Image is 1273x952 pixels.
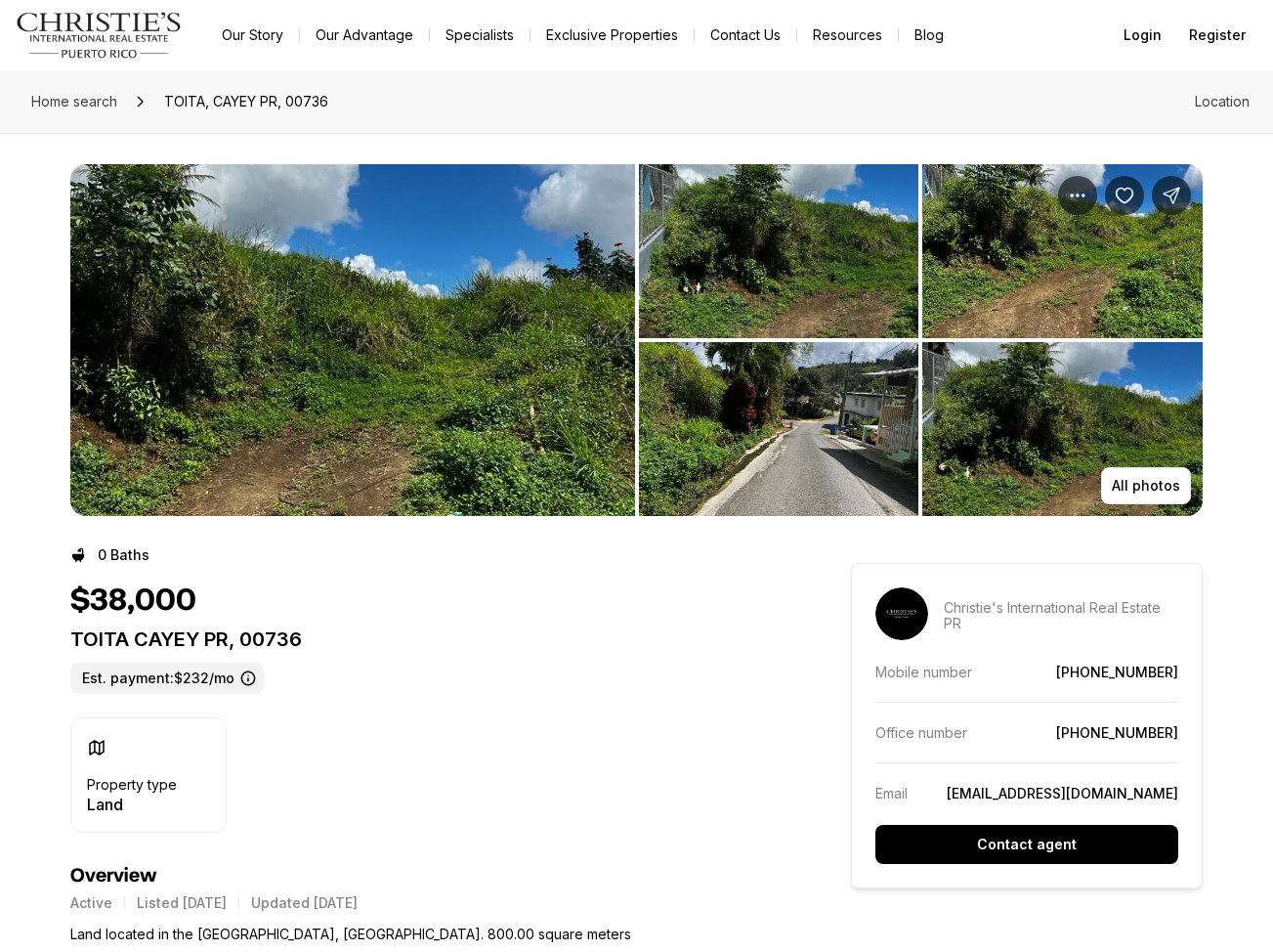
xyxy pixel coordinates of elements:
p: Land located in the [GEOGRAPHIC_DATA], [GEOGRAPHIC_DATA]. 800.00 square meters [70,921,631,948]
p: Email [875,785,908,801]
p: Property type [87,777,177,793]
h4: Overview [70,864,781,887]
a: Home search [23,86,125,117]
button: Contact agent [875,825,1178,864]
span: Home search [31,93,117,109]
a: [PHONE_NUMBER] [1056,664,1178,680]
button: View image gallery [639,342,919,516]
p: All photos [1112,478,1180,494]
h1: $38,000 [70,583,196,620]
button: View image gallery [922,164,1203,338]
button: All photos [1101,467,1191,504]
p: Mobile number [875,664,972,680]
a: [PHONE_NUMBER] [1056,724,1178,741]
a: Exclusive Properties [530,22,694,49]
a: Skip to: Location [1195,93,1250,109]
p: Updated [DATE] [251,895,358,911]
a: Specialists [430,22,530,49]
p: TOITA CAYEY PR, 00736 [70,627,781,651]
p: Active [70,895,112,911]
a: Our Advantage [300,22,429,49]
a: [EMAIL_ADDRESS][DOMAIN_NAME] [947,785,1178,801]
button: Save Property: TOITA [1105,176,1144,215]
span: Register [1189,27,1246,43]
a: Resources [797,22,898,49]
span: TOITA, CAYEY PR, 00736 [156,86,336,117]
button: Share Property: TOITA [1152,176,1191,215]
label: Est. payment: $232/mo [70,663,264,694]
p: Office number [875,724,967,741]
p: Listed [DATE] [137,895,227,911]
button: Login [1112,16,1173,55]
span: Login [1124,27,1162,43]
li: 2 of 2 [639,164,1204,516]
button: View image gallery [922,342,1203,516]
p: 0 Baths [98,547,149,563]
button: Property options [1058,176,1097,215]
li: 1 of 2 [70,164,635,516]
button: Register [1177,16,1257,55]
img: logo [16,12,183,59]
p: Land [87,797,177,812]
button: View image gallery [639,164,919,338]
nav: Page section menu [1195,94,1250,109]
div: Listing Photos [70,164,1203,516]
a: Our Story [206,22,299,49]
a: Blog [899,22,959,49]
button: Contact Us [695,22,796,49]
p: Christie's International Real Estate PR [944,600,1178,631]
button: View image gallery [70,164,635,516]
